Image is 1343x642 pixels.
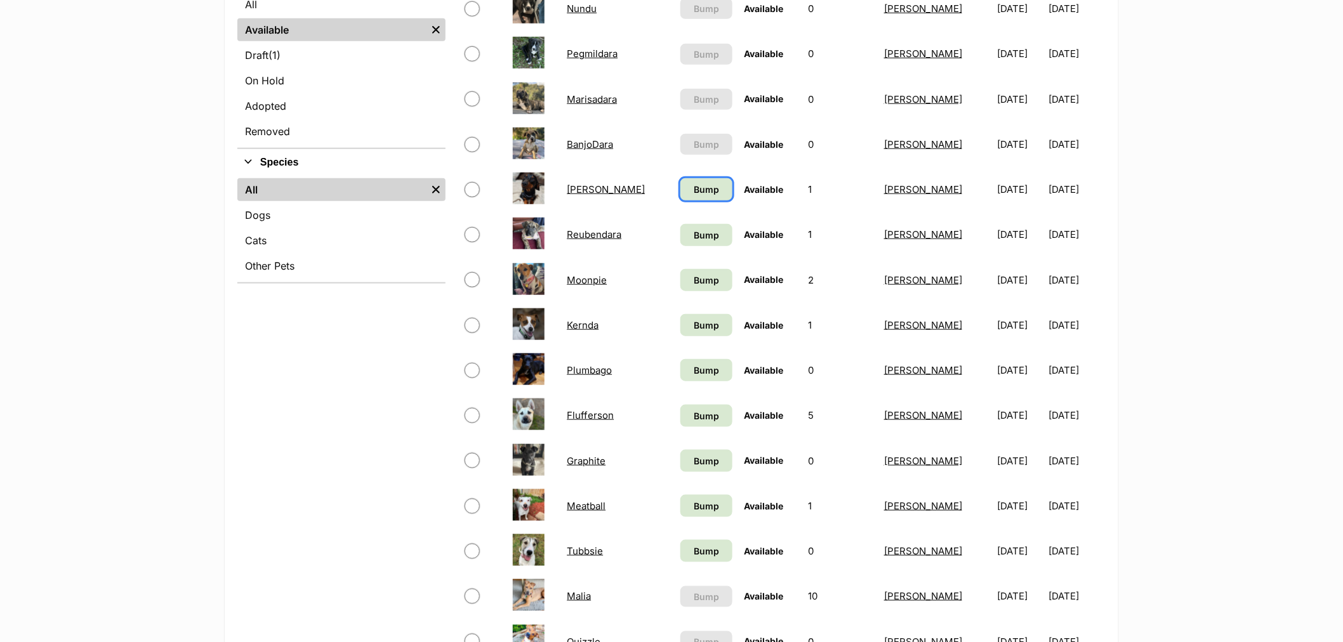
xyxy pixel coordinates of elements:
a: Bump [680,314,733,336]
a: [PERSON_NAME] [884,409,962,421]
div: Species [237,176,446,282]
span: Available [744,320,783,331]
td: [DATE] [1049,529,1104,573]
a: Draft [237,44,446,67]
td: [DATE] [992,32,1047,75]
span: Available [744,546,783,556]
a: [PERSON_NAME] [884,93,962,105]
span: Bump [694,228,719,242]
td: 0 [803,122,878,166]
a: [PERSON_NAME] [884,48,962,60]
a: Kernda [567,319,599,331]
span: Bump [694,2,719,15]
button: Bump [680,44,733,65]
span: Bump [694,183,719,196]
td: [DATE] [1049,439,1104,483]
td: [DATE] [992,529,1047,573]
td: [DATE] [992,77,1047,121]
td: 0 [803,32,878,75]
td: [DATE] [1049,348,1104,392]
a: [PERSON_NAME] [884,138,962,150]
span: Available [744,455,783,466]
a: Bump [680,540,733,562]
a: Bump [680,495,733,517]
span: Bump [694,590,719,603]
a: [PERSON_NAME] [884,455,962,467]
a: Meatball [567,500,605,512]
span: Bump [694,409,719,423]
td: [DATE] [1049,122,1104,166]
td: [DATE] [992,167,1047,211]
a: Bump [680,359,733,381]
a: Pegmildara [567,48,618,60]
a: Plumbago [567,364,612,376]
span: Available [744,48,783,59]
span: Available [744,410,783,421]
a: Dogs [237,204,446,226]
span: Available [744,365,783,376]
td: 1 [803,484,878,528]
td: 5 [803,393,878,437]
td: [DATE] [992,348,1047,392]
a: On Hold [237,69,446,92]
a: Marisadara [567,93,617,105]
span: (1) [268,48,281,63]
a: Malia [567,590,591,602]
button: Species [237,154,446,171]
a: Cats [237,229,446,252]
span: Available [744,229,783,240]
span: Available [744,184,783,195]
td: [DATE] [1049,167,1104,211]
a: Remove filter [427,178,446,201]
td: [DATE] [1049,258,1104,302]
td: 1 [803,213,878,256]
a: Adopted [237,95,446,117]
span: Available [744,501,783,511]
a: Nundu [567,3,597,15]
span: Bump [694,318,719,332]
a: [PERSON_NAME] [884,319,962,331]
td: 0 [803,77,878,121]
button: Bump [680,89,733,110]
td: 1 [803,167,878,211]
span: Bump [694,499,719,513]
span: Bump [694,454,719,468]
a: [PERSON_NAME] [884,545,962,557]
a: [PERSON_NAME] [884,228,962,240]
a: [PERSON_NAME] [884,274,962,286]
td: 0 [803,348,878,392]
a: [PERSON_NAME] [884,3,962,15]
td: 0 [803,439,878,483]
span: Available [744,3,783,14]
span: Bump [694,48,719,61]
a: Other Pets [237,254,446,277]
a: Removed [237,120,446,143]
td: 10 [803,574,878,618]
td: [DATE] [1049,484,1104,528]
td: [DATE] [992,439,1047,483]
a: [PERSON_NAME] [884,364,962,376]
td: [DATE] [1049,574,1104,618]
a: All [237,178,427,201]
td: [DATE] [1049,303,1104,347]
td: [DATE] [992,213,1047,256]
td: [DATE] [992,574,1047,618]
td: [DATE] [992,122,1047,166]
td: [DATE] [1049,77,1104,121]
a: Graphite [567,455,605,467]
span: Bump [694,138,719,151]
a: [PERSON_NAME] [884,590,962,602]
td: [DATE] [992,303,1047,347]
a: BanjoDara [567,138,613,150]
td: [DATE] [1049,213,1104,256]
span: Available [744,139,783,150]
button: Bump [680,586,733,607]
td: [DATE] [992,484,1047,528]
td: 1 [803,303,878,347]
a: [PERSON_NAME] [567,183,645,195]
a: Bump [680,450,733,472]
a: Flufferson [567,409,614,421]
a: [PERSON_NAME] [884,183,962,195]
td: 2 [803,258,878,302]
td: [DATE] [992,393,1047,437]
